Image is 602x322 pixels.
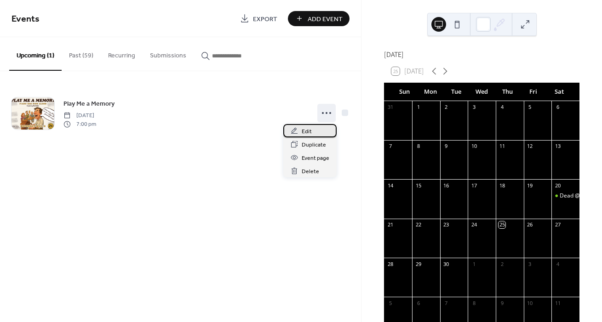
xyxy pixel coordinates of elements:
div: 1 [470,260,477,267]
button: Upcoming (1) [9,37,62,71]
div: 11 [499,143,505,150]
div: 5 [527,104,533,111]
div: Thu [495,83,521,101]
button: Recurring [101,37,143,70]
div: 7 [387,143,394,150]
span: Event page [302,153,329,163]
div: 9 [499,299,505,306]
div: Wed [469,83,495,101]
div: 11 [554,299,561,306]
div: 18 [499,182,505,189]
button: Past (59) [62,37,101,70]
div: Mon [417,83,443,101]
div: 10 [527,299,533,306]
div: 23 [443,221,450,228]
div: 6 [415,299,422,306]
span: Duplicate [302,140,326,150]
div: Fri [521,83,546,101]
div: Sun [391,83,417,101]
span: Add Event [308,14,343,24]
div: 8 [470,299,477,306]
span: [DATE] [63,112,96,120]
div: [DATE] [384,49,579,60]
div: 20 [554,182,561,189]
div: 25 [499,221,505,228]
div: 30 [443,260,450,267]
div: 5 [387,299,394,306]
span: 7:00 pm [63,120,96,128]
div: 14 [387,182,394,189]
div: 12 [527,143,533,150]
div: 3 [470,104,477,111]
div: 1 [415,104,422,111]
div: 13 [554,143,561,150]
div: 2 [499,260,505,267]
div: 26 [527,221,533,228]
div: 29 [415,260,422,267]
div: 31 [387,104,394,111]
span: Edit [302,127,312,136]
a: Export [233,11,284,26]
div: 17 [470,182,477,189]
div: 21 [387,221,394,228]
div: 4 [499,104,505,111]
span: Events [11,10,40,28]
div: 28 [387,260,394,267]
div: 4 [554,260,561,267]
button: Add Event [288,11,350,26]
div: Dead @ The Space 6:00 doors, 7:00pm show. [551,192,579,200]
span: Play Me a Memory [63,99,115,109]
span: Delete [302,167,319,176]
div: Sat [546,83,572,101]
button: Submissions [143,37,194,70]
div: 19 [527,182,533,189]
div: 27 [554,221,561,228]
div: Tue [443,83,469,101]
div: 24 [470,221,477,228]
div: 15 [415,182,422,189]
span: Export [253,14,277,24]
div: 16 [443,182,450,189]
div: 22 [415,221,422,228]
a: Play Me a Memory [63,98,115,109]
div: 7 [443,299,450,306]
div: 6 [554,104,561,111]
div: 2 [443,104,450,111]
div: 3 [527,260,533,267]
div: 8 [415,143,422,150]
div: 9 [443,143,450,150]
div: 10 [470,143,477,150]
